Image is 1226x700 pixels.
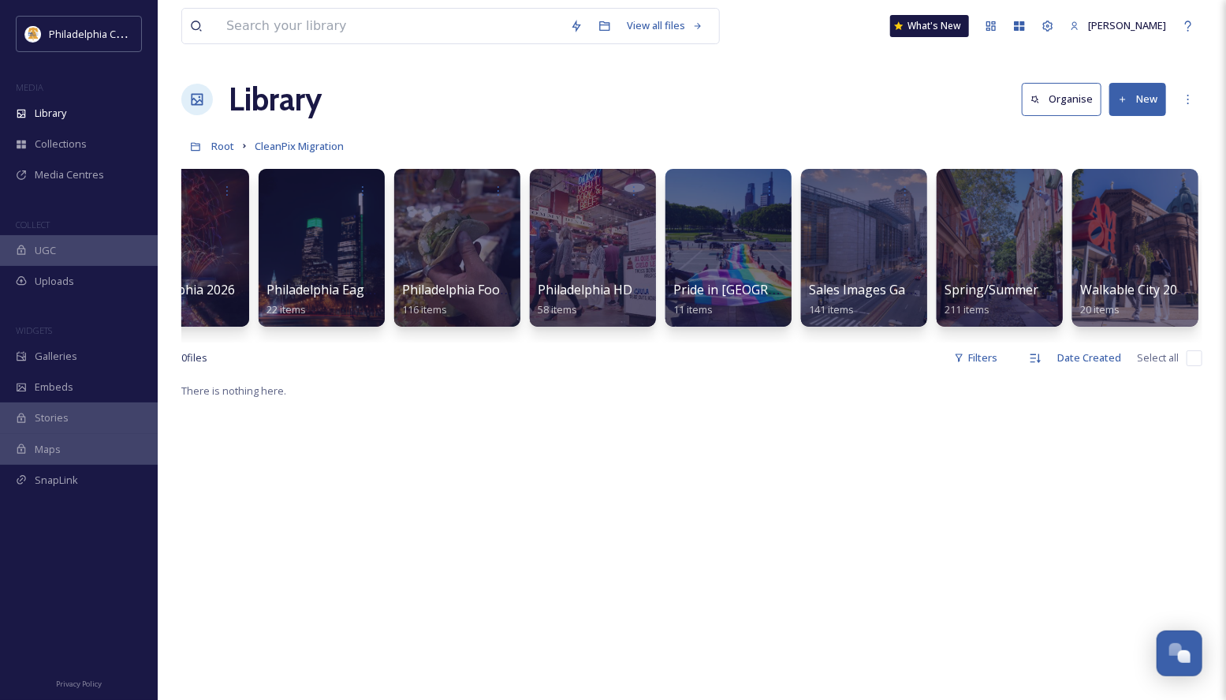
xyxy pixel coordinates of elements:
[25,26,41,42] img: download.jpeg
[211,139,234,153] span: Root
[35,137,87,152] span: Collections
[255,139,344,153] span: CleanPix Migration
[56,673,102,692] a: Privacy Policy
[181,350,207,365] span: 0 file s
[673,302,713,316] span: 11 items
[538,283,671,316] a: Philadelphia HD B-Roll58 items
[809,302,854,316] span: 141 items
[402,302,447,316] span: 116 items
[619,10,711,41] a: View all files
[402,283,689,316] a: Philadelphia Food, Dining and Destination B-Roll116 items
[809,281,930,298] span: Sales Images Gallery
[1109,83,1166,115] button: New
[35,410,69,425] span: Stories
[16,219,50,230] span: COLLECT
[538,281,671,298] span: Philadelphia HD B-Roll
[266,283,425,316] a: Philadelphia Eagles Gallery22 items
[1022,83,1101,115] button: Organise
[35,243,56,258] span: UGC
[945,302,989,316] span: 211 items
[56,679,102,689] span: Privacy Policy
[131,281,235,298] span: Philadelphia 2026
[1137,350,1179,365] span: Select all
[266,302,306,316] span: 22 items
[402,281,689,298] span: Philadelphia Food, Dining and Destination B-Roll
[181,384,286,398] span: There is nothing here.
[673,281,848,298] span: Pride in [GEOGRAPHIC_DATA]
[218,9,562,43] input: Search your library
[945,283,1068,316] a: Spring/Summer OVG211 items
[1088,18,1166,32] span: [PERSON_NAME]
[35,106,66,121] span: Library
[35,349,77,364] span: Galleries
[255,137,344,155] a: CleanPix Migration
[229,76,322,123] a: Library
[211,137,234,155] a: Root
[890,15,969,37] a: What's New
[49,26,248,41] span: Philadelphia Convention & Visitors Bureau
[35,167,104,182] span: Media Centres
[1080,302,1120,316] span: 20 items
[1080,283,1191,316] a: Walkable City 202520 items
[945,281,1068,298] span: Spring/Summer OVG
[35,442,61,457] span: Maps
[35,380,73,395] span: Embeds
[1049,343,1129,373] div: Date Created
[35,274,74,289] span: Uploads
[16,81,43,93] span: MEDIA
[266,281,425,298] span: Philadelphia Eagles Gallery
[131,283,235,316] a: Philadelphia 2026
[35,473,78,488] span: SnapLink
[1080,281,1191,298] span: Walkable City 2025
[1062,10,1174,41] a: [PERSON_NAME]
[1157,631,1202,676] button: Open Chat
[673,283,848,316] a: Pride in [GEOGRAPHIC_DATA]11 items
[538,302,577,316] span: 58 items
[16,324,52,336] span: WIDGETS
[946,343,1005,373] div: Filters
[809,283,930,316] a: Sales Images Gallery141 items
